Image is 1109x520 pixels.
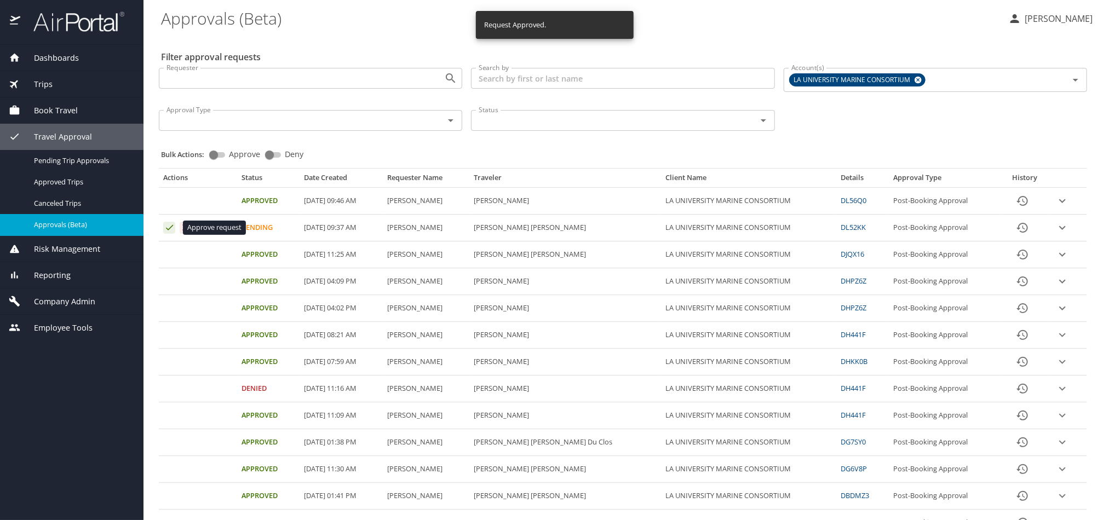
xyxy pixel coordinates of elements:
td: [DATE] 11:09 AM [300,402,383,429]
button: expand row [1054,219,1071,236]
td: LA UNIVERSITY MARINE CONSORTIUM [661,375,836,402]
td: Pending [237,215,300,241]
button: expand row [1054,407,1071,424]
td: [DATE] 09:46 AM [300,188,383,215]
span: Trips [20,78,53,90]
th: Traveler [469,173,661,187]
td: Post-Booking Approval [889,429,999,456]
td: Approved [237,241,300,268]
td: [PERSON_NAME] [PERSON_NAME] Du Clos [469,429,661,456]
span: Risk Management [20,243,100,255]
button: [PERSON_NAME] [1004,9,1097,28]
td: Approved [237,429,300,456]
td: [PERSON_NAME] [383,402,469,429]
button: expand row [1054,273,1071,290]
td: [PERSON_NAME] [469,268,661,295]
th: Date Created [300,173,383,187]
td: [DATE] 11:25 AM [300,241,383,268]
td: [PERSON_NAME] [383,241,469,268]
button: History [1009,349,1036,375]
button: expand row [1054,434,1071,450]
td: [PERSON_NAME] [469,402,661,429]
button: Open [756,113,771,128]
th: Client Name [661,173,836,187]
button: expand row [1054,300,1071,316]
button: History [1009,402,1036,429]
button: Open [443,71,458,86]
button: History [1009,322,1036,348]
th: Approval Type [889,173,999,187]
button: History [1009,375,1036,402]
span: Approved Trips [34,177,130,187]
h2: Filter approval requests [161,48,261,66]
th: Requester Name [383,173,469,187]
td: LA UNIVERSITY MARINE CONSORTIUM [661,402,836,429]
td: Post-Booking Approval [889,241,999,268]
td: LA UNIVERSITY MARINE CONSORTIUM [661,295,836,322]
td: Approved [237,322,300,349]
span: Approve [229,151,260,158]
td: [PERSON_NAME] [PERSON_NAME] [469,456,661,483]
td: [PERSON_NAME] [PERSON_NAME] [469,483,661,510]
td: LA UNIVERSITY MARINE CONSORTIUM [661,483,836,510]
div: LA UNIVERSITY MARINE CONSORTIUM [789,73,926,86]
td: [DATE] 01:38 PM [300,429,383,456]
td: [PERSON_NAME] [383,188,469,215]
a: DG7SY0 [841,437,866,447]
th: Status [237,173,300,187]
td: [DATE] 08:21 AM [300,322,383,349]
td: Denied [237,375,300,402]
td: [PERSON_NAME] [383,456,469,483]
td: LA UNIVERSITY MARINE CONSORTIUM [661,322,836,349]
td: [PERSON_NAME] [PERSON_NAME] [469,241,661,268]
td: [PERSON_NAME] [469,375,661,402]
button: History [1009,429,1036,455]
td: [PERSON_NAME] [469,295,661,322]
span: Approvals (Beta) [34,219,130,230]
span: Deny [285,151,303,158]
h1: Approvals (Beta) [161,1,999,35]
button: Cancel request [196,222,208,234]
a: DHKK0B [841,356,867,366]
td: [DATE] 11:16 AM [300,375,383,402]
button: expand row [1054,246,1071,263]
td: [DATE] 04:02 PM [300,295,383,322]
td: [PERSON_NAME] [383,322,469,349]
td: LA UNIVERSITY MARINE CONSORTIUM [661,241,836,268]
td: Approved [237,268,300,295]
a: DH441F [841,410,866,420]
td: Post-Booking Approval [889,215,999,241]
p: Bulk Actions: [161,149,213,159]
span: Dashboards [20,52,79,64]
td: LA UNIVERSITY MARINE CONSORTIUM [661,429,836,456]
a: DL52KK [841,222,866,232]
td: [PERSON_NAME] [383,375,469,402]
td: LA UNIVERSITY MARINE CONSORTIUM [661,188,836,215]
button: History [1009,268,1036,294]
a: DHPZ6Z [841,276,866,286]
a: DJQX16 [841,249,864,259]
button: expand row [1054,461,1071,477]
button: History [1009,241,1036,268]
td: Approved [237,456,300,483]
td: [DATE] 11:30 AM [300,456,383,483]
span: Reporting [20,269,71,281]
input: Search by first or last name [471,68,774,89]
button: expand row [1054,380,1071,397]
td: Post-Booking Approval [889,483,999,510]
button: expand row [1054,354,1071,370]
td: Post-Booking Approval [889,268,999,295]
button: expand row [1054,193,1071,209]
img: icon-airportal.png [10,11,21,32]
td: [PERSON_NAME] [383,215,469,241]
a: DG6V8P [841,464,867,473]
td: Approved [237,483,300,510]
span: Company Admin [20,296,95,308]
td: LA UNIVERSITY MARINE CONSORTIUM [661,456,836,483]
th: History [1000,173,1050,187]
button: History [1009,215,1036,241]
td: LA UNIVERSITY MARINE CONSORTIUM [661,215,836,241]
td: Post-Booking Approval [889,188,999,215]
td: [PERSON_NAME] [383,349,469,375]
span: Canceled Trips [34,198,130,209]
